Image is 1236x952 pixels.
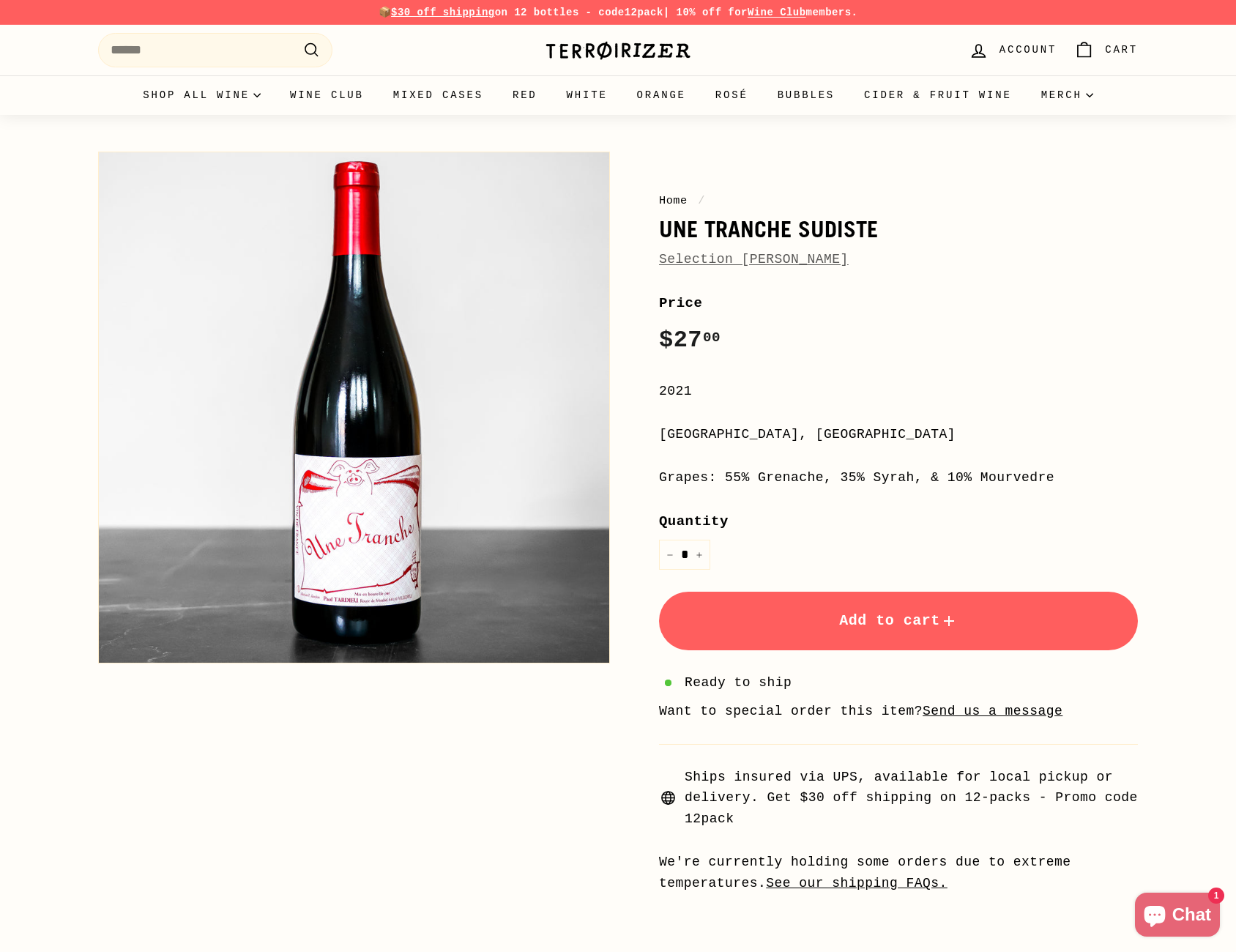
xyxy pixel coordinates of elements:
[839,612,958,629] span: Add to cart
[659,252,849,267] a: Selection [PERSON_NAME]
[659,292,1138,314] label: Price
[275,75,379,115] a: Wine Club
[659,467,1138,488] div: Grapes: 55% Grenache, 35% Syrah, & 10% Mourvedre
[659,701,1138,722] li: Want to special order this item?
[659,852,1138,894] div: We're currently holding some orders due to extreme temperatures.
[659,540,710,570] input: quantity
[999,42,1057,58] span: Account
[748,7,806,18] a: Wine Club
[659,192,1138,209] nav: breadcrumbs
[960,29,1065,72] a: Account
[659,381,1138,402] div: 2021
[923,704,1062,718] a: Send us a message
[625,7,663,18] strong: 12pack
[688,540,710,570] button: Increase item quantity by one
[379,75,498,115] a: Mixed Cases
[703,330,721,346] sup: 00
[391,7,495,18] span: $30 off shipping
[763,75,849,115] a: Bubbles
[659,424,1138,445] div: [GEOGRAPHIC_DATA], [GEOGRAPHIC_DATA]
[128,75,275,115] summary: Shop all wine
[659,592,1138,650] button: Add to cart
[685,672,792,693] span: Ready to ship
[849,75,1027,115] a: Cider & Fruit Wine
[701,75,763,115] a: Rosé
[498,75,552,115] a: Red
[1065,29,1147,72] a: Cart
[1131,893,1224,940] inbox-online-store-chat: Shopify online store chat
[1027,75,1108,115] summary: Merch
[766,876,948,890] a: See our shipping FAQs.
[659,217,1138,242] h1: Une Tranche Sudiste
[694,194,709,207] span: /
[659,540,681,570] button: Reduce item quantity by one
[622,75,701,115] a: Orange
[659,510,1138,532] label: Quantity
[659,194,688,207] a: Home
[1105,42,1138,58] span: Cart
[552,75,622,115] a: White
[685,767,1138,830] span: Ships insured via UPS, available for local pickup or delivery. Get $30 off shipping on 12-packs -...
[98,4,1138,21] p: 📦 on 12 bottles - code | 10% off for members.
[659,327,721,354] span: $27
[69,75,1167,115] div: Primary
